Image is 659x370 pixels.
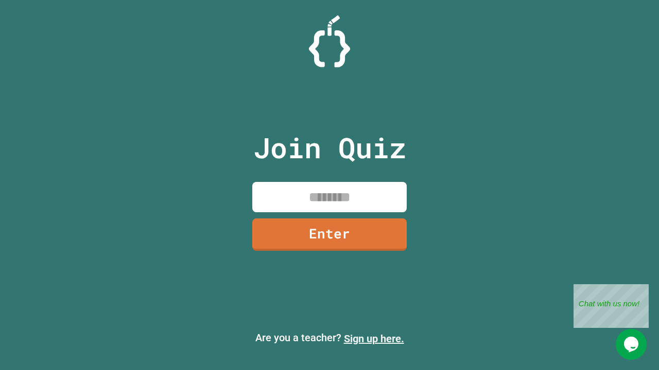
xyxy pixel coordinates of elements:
[252,218,407,251] a: Enter
[8,330,651,346] p: Are you a teacher?
[616,329,649,360] iframe: chat widget
[344,332,404,345] a: Sign up here.
[574,284,649,328] iframe: chat widget
[253,126,406,169] p: Join Quiz
[309,15,350,67] img: Logo.svg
